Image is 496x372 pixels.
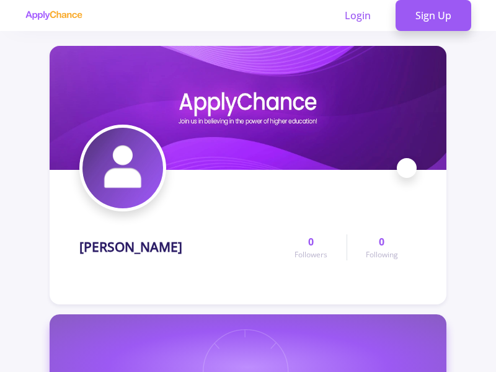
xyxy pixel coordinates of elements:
a: 0Following [347,234,417,260]
img: applychance logo text only [25,11,82,20]
img: vahid rasaeeavatar [82,128,163,208]
span: 0 [308,234,314,249]
img: vahid rasaeecover image [50,46,446,170]
span: 0 [379,234,384,249]
h1: [PERSON_NAME] [79,239,182,255]
a: 0Followers [276,234,346,260]
span: Followers [294,249,327,260]
span: Following [366,249,398,260]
